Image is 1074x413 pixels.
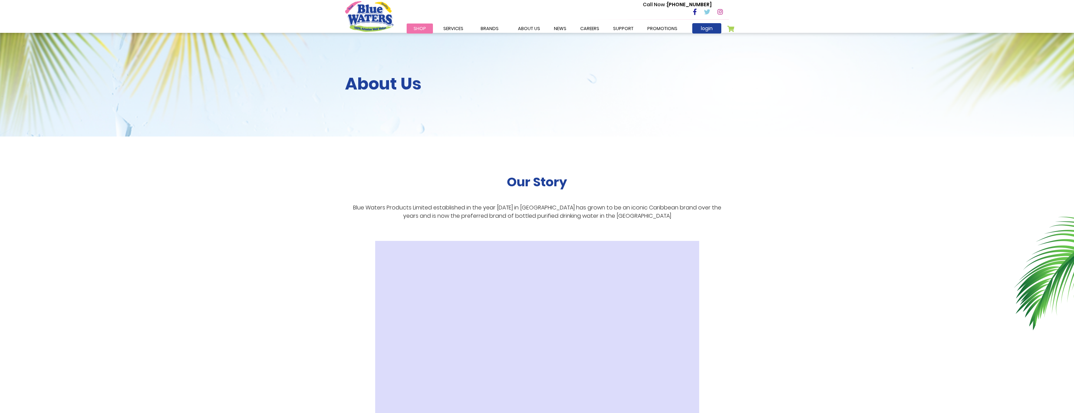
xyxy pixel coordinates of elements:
a: News [547,24,573,34]
a: careers [573,24,606,34]
a: store logo [345,1,394,31]
a: support [606,24,640,34]
a: about us [511,24,547,34]
span: Brands [481,25,499,32]
span: Shop [414,25,426,32]
a: login [692,23,721,34]
p: Blue Waters Products Limited established in the year [DATE] in [GEOGRAPHIC_DATA] has grown to be ... [345,204,729,220]
span: Call Now : [643,1,667,8]
a: Shop [407,24,433,34]
p: [PHONE_NUMBER] [643,1,712,8]
a: Brands [474,24,506,34]
a: Services [436,24,470,34]
a: Promotions [640,24,684,34]
h2: Our Story [507,175,567,189]
h2: About Us [345,74,729,94]
span: Services [443,25,463,32]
